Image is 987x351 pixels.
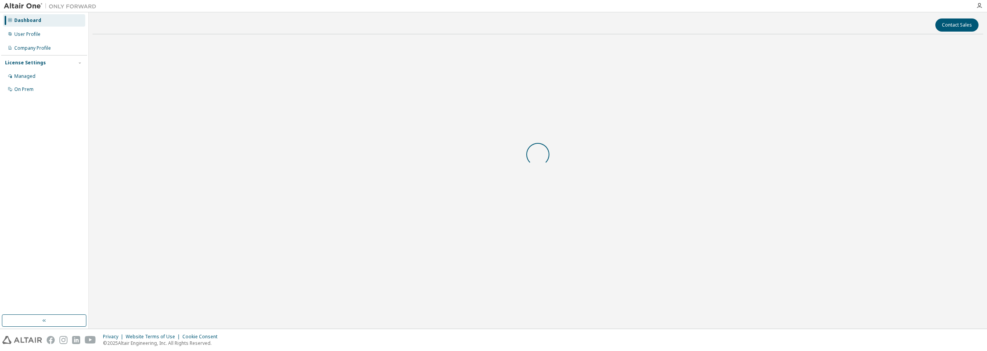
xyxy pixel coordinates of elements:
[59,336,67,344] img: instagram.svg
[85,336,96,344] img: youtube.svg
[14,73,35,79] div: Managed
[182,334,222,340] div: Cookie Consent
[72,336,80,344] img: linkedin.svg
[126,334,182,340] div: Website Terms of Use
[14,31,40,37] div: User Profile
[103,334,126,340] div: Privacy
[935,18,979,32] button: Contact Sales
[4,2,100,10] img: Altair One
[5,60,46,66] div: License Settings
[103,340,222,346] p: © 2025 Altair Engineering, Inc. All Rights Reserved.
[2,336,42,344] img: altair_logo.svg
[47,336,55,344] img: facebook.svg
[14,86,34,92] div: On Prem
[14,45,51,51] div: Company Profile
[14,17,41,24] div: Dashboard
